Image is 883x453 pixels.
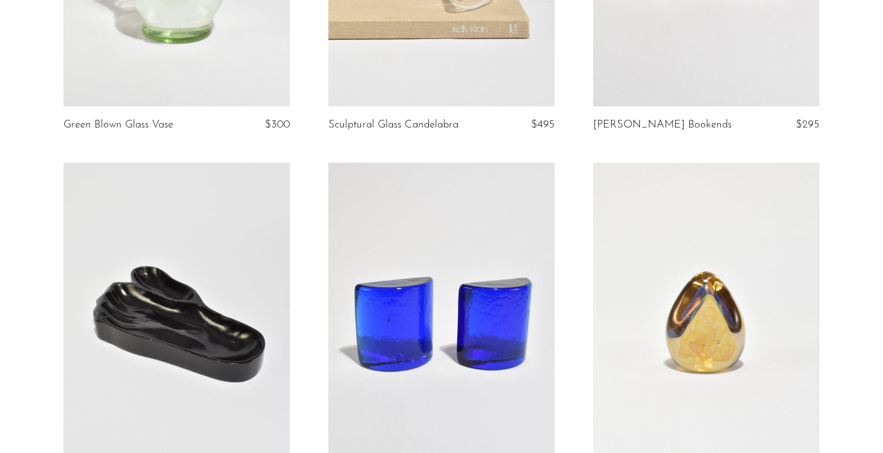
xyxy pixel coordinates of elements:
span: $495 [531,119,555,130]
span: $295 [796,119,820,130]
a: Sculptural Glass Candelabra [328,119,458,131]
a: [PERSON_NAME] Bookends [593,119,732,131]
span: $300 [265,119,290,130]
a: Green Blown Glass Vase [63,119,173,131]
